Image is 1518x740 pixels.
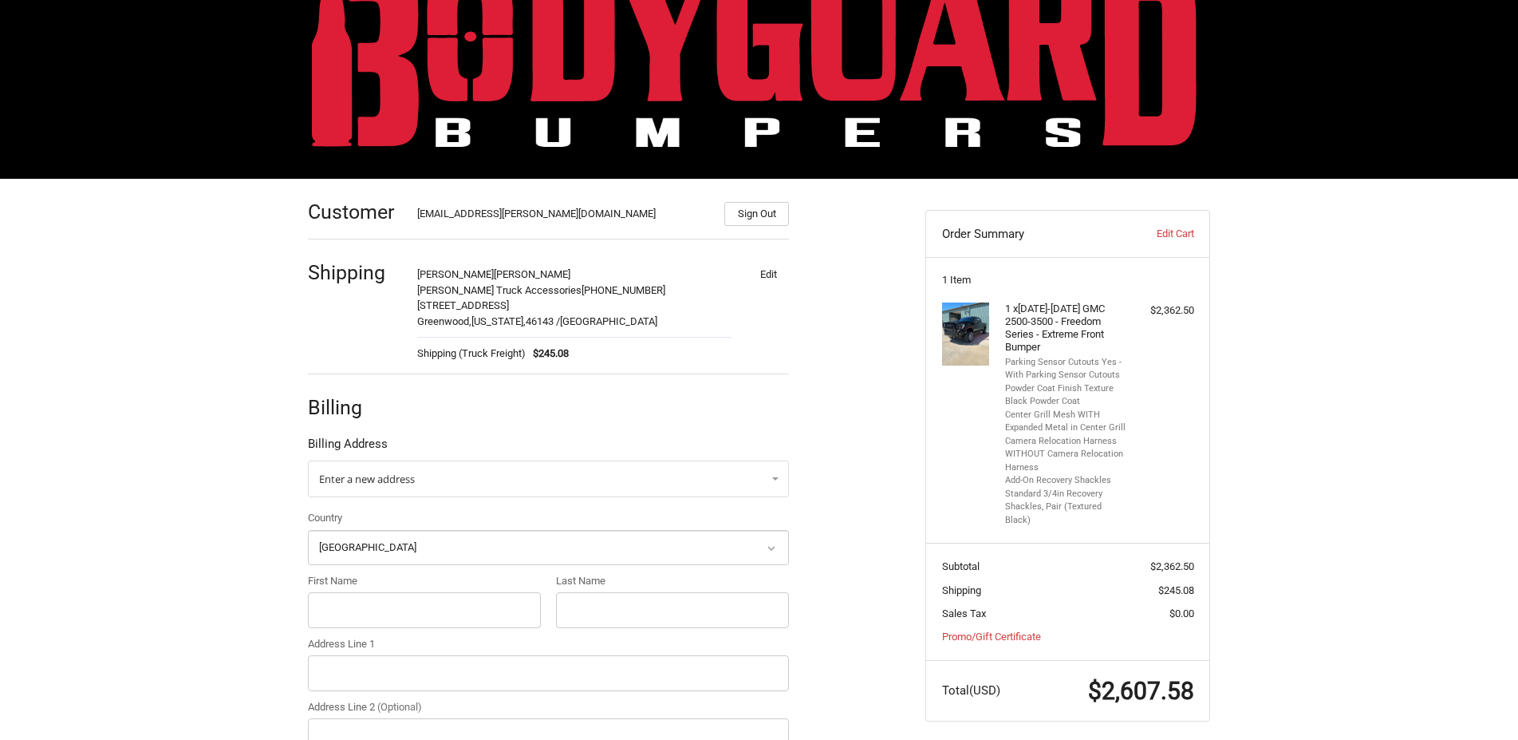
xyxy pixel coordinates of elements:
h3: Order Summary [942,226,1115,242]
label: Address Line 2 [308,699,789,715]
h3: 1 Item [942,274,1194,287]
span: $0.00 [1169,607,1194,619]
span: Total (USD) [942,683,1000,698]
button: Edit [747,263,789,285]
h2: Billing [308,395,401,420]
a: Edit Cart [1114,226,1193,242]
span: [US_STATE], [471,315,526,327]
a: Enter or select a different address [308,461,789,497]
span: [PERSON_NAME] Truck Accessories [417,284,582,296]
span: Shipping (Truck Freight) [417,346,526,362]
h2: Customer [308,200,401,224]
span: [PERSON_NAME] [494,268,570,280]
span: Shipping [942,584,981,596]
span: $2,607.58 [1088,677,1194,705]
label: Last Name [556,573,789,589]
legend: Billing Address [308,435,388,461]
h4: 1 x [DATE]-[DATE] GMC 2500-3500 - Freedom Series - Extreme Front Bumper [1005,303,1127,354]
label: Country [308,510,789,526]
div: $2,362.50 [1131,303,1194,319]
button: Sign Out [724,202,789,226]
li: Center Grill Mesh WITH Expanded Metal in Center Grill [1005,409,1127,435]
li: Parking Sensor Cutouts Yes - With Parking Sensor Cutouts [1005,356,1127,382]
span: Enter a new address [319,472,415,486]
span: [GEOGRAPHIC_DATA] [560,315,657,327]
a: Promo/Gift Certificate [942,631,1041,643]
span: 46143 / [526,315,560,327]
span: $245.08 [1158,584,1194,596]
li: Powder Coat Finish Texture Black Powder Coat [1005,382,1127,409]
span: $245.08 [526,346,570,362]
span: $2,362.50 [1150,560,1194,572]
label: First Name [308,573,541,589]
h2: Shipping [308,260,401,285]
div: [EMAIL_ADDRESS][PERSON_NAME][DOMAIN_NAME] [417,206,709,226]
iframe: Chat Widget [1438,663,1518,740]
span: [PERSON_NAME] [417,268,494,280]
li: Camera Relocation Harness WITHOUT Camera Relocation Harness [1005,435,1127,475]
span: Sales Tax [942,607,986,619]
small: (Optional) [377,701,422,713]
span: Greenwood, [417,315,471,327]
span: [PHONE_NUMBER] [582,284,665,296]
label: Address Line 1 [308,636,789,652]
span: Subtotal [942,560,980,572]
li: Add-On Recovery Shackles Standard 3/4in Recovery Shackles, Pair (Textured Black) [1005,474,1127,527]
span: [STREET_ADDRESS] [417,299,509,311]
